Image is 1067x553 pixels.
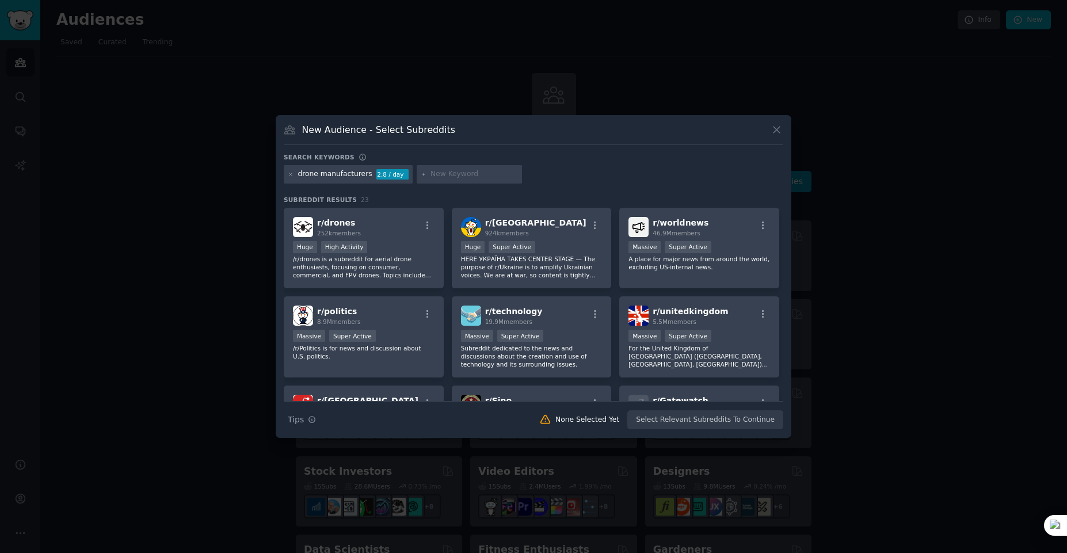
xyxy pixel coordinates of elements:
span: r/ unitedkingdom [653,307,728,316]
div: None Selected Yet [555,415,619,425]
span: r/ drones [317,218,355,227]
span: 252k members [317,230,361,237]
span: r/ [GEOGRAPHIC_DATA] [485,218,586,227]
img: Sino [461,395,481,415]
div: Massive [293,330,325,342]
div: Super Active [329,330,376,342]
p: /r/Politics is for news and discussion about U.S. politics. [293,344,435,360]
img: unitedkingdom [628,306,649,326]
div: Massive [628,241,661,253]
div: 2.8 / day [376,169,409,180]
button: Tips [284,410,320,430]
h3: Search keywords [284,153,355,161]
img: technology [461,306,481,326]
div: Super Active [497,330,544,342]
span: r/ Gatewatch [653,396,708,405]
p: For the United Kingdom of [GEOGRAPHIC_DATA] ([GEOGRAPHIC_DATA], [GEOGRAPHIC_DATA], [GEOGRAPHIC_DA... [628,344,770,368]
img: armenia [293,395,313,415]
p: A place for major news from around the world, excluding US-internal news. [628,255,770,271]
div: Massive [461,330,493,342]
span: r/ [GEOGRAPHIC_DATA] [317,396,418,405]
span: r/ worldnews [653,218,708,227]
span: 5.5M members [653,318,696,325]
p: HERE УКРАЇНА TAKES CENTER STAGE — The purpose of r/Ukraine is to amplify Ukrainian voices. We are... [461,255,603,279]
div: Huge [293,241,317,253]
span: 46.9M members [653,230,700,237]
span: 19.9M members [485,318,532,325]
span: Tips [288,414,304,426]
img: ukraine [461,217,481,237]
span: r/ Sino [485,396,512,405]
span: 23 [361,196,369,203]
span: 924k members [485,230,529,237]
p: /r/drones is a subreddit for aerial drone enthusiasts, focusing on consumer, commercial, and FPV ... [293,255,435,279]
p: Subreddit dedicated to the news and discussions about the creation and use of technology and its ... [461,344,603,368]
img: politics [293,306,313,326]
div: drone manufacturers [298,169,372,180]
span: Subreddit Results [284,196,357,204]
span: 8.9M members [317,318,361,325]
img: drones [293,217,313,237]
div: Super Active [489,241,535,253]
input: New Keyword [430,169,518,180]
div: Huge [461,241,485,253]
div: Super Active [665,241,711,253]
div: Massive [628,330,661,342]
div: High Activity [321,241,368,253]
div: Super Active [665,330,711,342]
img: worldnews [628,217,649,237]
h3: New Audience - Select Subreddits [302,124,455,136]
span: r/ politics [317,307,357,316]
span: r/ technology [485,307,543,316]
